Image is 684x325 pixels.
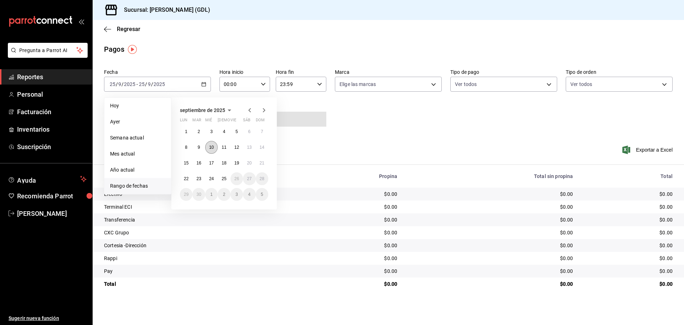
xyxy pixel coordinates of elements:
span: Reportes [17,72,87,82]
div: $0.00 [306,255,398,262]
span: Sugerir nueva función [9,315,87,322]
input: ---- [124,81,136,87]
abbr: 27 de septiembre de 2025 [247,176,252,181]
div: $0.00 [306,203,398,210]
div: Rappi [104,255,294,262]
span: Ayuda [17,175,77,183]
button: 2 de octubre de 2025 [218,188,230,201]
abbr: 19 de septiembre de 2025 [234,161,239,166]
div: Terminal ECI [104,203,294,210]
div: $0.00 [585,242,673,249]
input: -- [139,81,145,87]
div: $0.00 [306,216,398,223]
button: 7 de septiembre de 2025 [256,125,268,138]
span: Suscripción [17,142,87,152]
div: Propina [306,173,398,179]
button: 30 de septiembre de 2025 [192,188,205,201]
span: Regresar [117,26,140,32]
div: $0.00 [306,268,398,275]
abbr: 2 de septiembre de 2025 [198,129,200,134]
div: $0.00 [409,229,573,236]
abbr: 4 de septiembre de 2025 [223,129,226,134]
div: Total [104,280,294,288]
span: Recomienda Parrot [17,191,87,201]
input: -- [118,81,121,87]
span: Facturación [17,107,87,117]
button: 4 de septiembre de 2025 [218,125,230,138]
div: Cortesia -Dirección [104,242,294,249]
abbr: lunes [180,118,187,125]
span: Ayer [110,118,165,126]
div: $0.00 [585,229,673,236]
div: $0.00 [409,203,573,210]
abbr: 23 de septiembre de 2025 [196,176,201,181]
span: Inventarios [17,125,87,134]
abbr: 2 de octubre de 2025 [223,192,226,197]
button: 26 de septiembre de 2025 [230,172,243,185]
button: 10 de septiembre de 2025 [205,141,218,154]
abbr: 7 de septiembre de 2025 [261,129,263,134]
abbr: 5 de octubre de 2025 [261,192,263,197]
button: 12 de septiembre de 2025 [230,141,243,154]
button: 6 de septiembre de 2025 [243,125,255,138]
img: Tooltip marker [128,45,137,54]
abbr: 16 de septiembre de 2025 [196,161,201,166]
button: 20 de septiembre de 2025 [243,157,255,169]
abbr: sábado [243,118,250,125]
button: 24 de septiembre de 2025 [205,172,218,185]
div: Pagos [104,44,124,55]
button: 15 de septiembre de 2025 [180,157,192,169]
span: Pregunta a Parrot AI [19,47,77,54]
abbr: 9 de septiembre de 2025 [198,145,200,150]
abbr: 10 de septiembre de 2025 [209,145,214,150]
button: 16 de septiembre de 2025 [192,157,205,169]
button: Exportar a Excel [624,146,673,154]
label: Tipo de orden [566,70,673,75]
abbr: 28 de septiembre de 2025 [260,176,264,181]
abbr: 5 de septiembre de 2025 [235,129,238,134]
div: $0.00 [409,191,573,198]
abbr: domingo [256,118,265,125]
abbr: 14 de septiembre de 2025 [260,145,264,150]
span: Semana actual [110,134,165,142]
span: Personal [17,90,87,99]
span: / [145,81,147,87]
div: $0.00 [306,280,398,288]
abbr: 24 de septiembre de 2025 [209,176,214,181]
abbr: viernes [230,118,236,125]
span: Año actual [110,166,165,174]
abbr: 29 de septiembre de 2025 [184,192,188,197]
div: $0.00 [585,268,673,275]
label: Hora fin [276,70,326,75]
button: 2 de septiembre de 2025 [192,125,205,138]
button: 11 de septiembre de 2025 [218,141,230,154]
button: 8 de septiembre de 2025 [180,141,192,154]
input: -- [109,81,116,87]
span: Ver todos [570,81,592,88]
a: Pregunta a Parrot AI [5,52,88,59]
abbr: 3 de septiembre de 2025 [210,129,213,134]
span: Elige las marcas [340,81,376,88]
button: 22 de septiembre de 2025 [180,172,192,185]
button: 25 de septiembre de 2025 [218,172,230,185]
div: $0.00 [409,268,573,275]
button: open_drawer_menu [78,19,84,24]
div: $0.00 [306,191,398,198]
button: 19 de septiembre de 2025 [230,157,243,169]
div: $0.00 [306,242,398,249]
button: 23 de septiembre de 2025 [192,172,205,185]
span: Mes actual [110,150,165,158]
span: [PERSON_NAME] [17,209,87,218]
span: / [116,81,118,87]
abbr: 1 de septiembre de 2025 [185,129,187,134]
label: Hora inicio [219,70,270,75]
div: Transferencia [104,216,294,223]
span: septiembre de 2025 [180,107,225,113]
button: 1 de octubre de 2025 [205,188,218,201]
abbr: 20 de septiembre de 2025 [247,161,252,166]
button: 4 de octubre de 2025 [243,188,255,201]
abbr: 26 de septiembre de 2025 [234,176,239,181]
button: 3 de septiembre de 2025 [205,125,218,138]
div: $0.00 [409,216,573,223]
